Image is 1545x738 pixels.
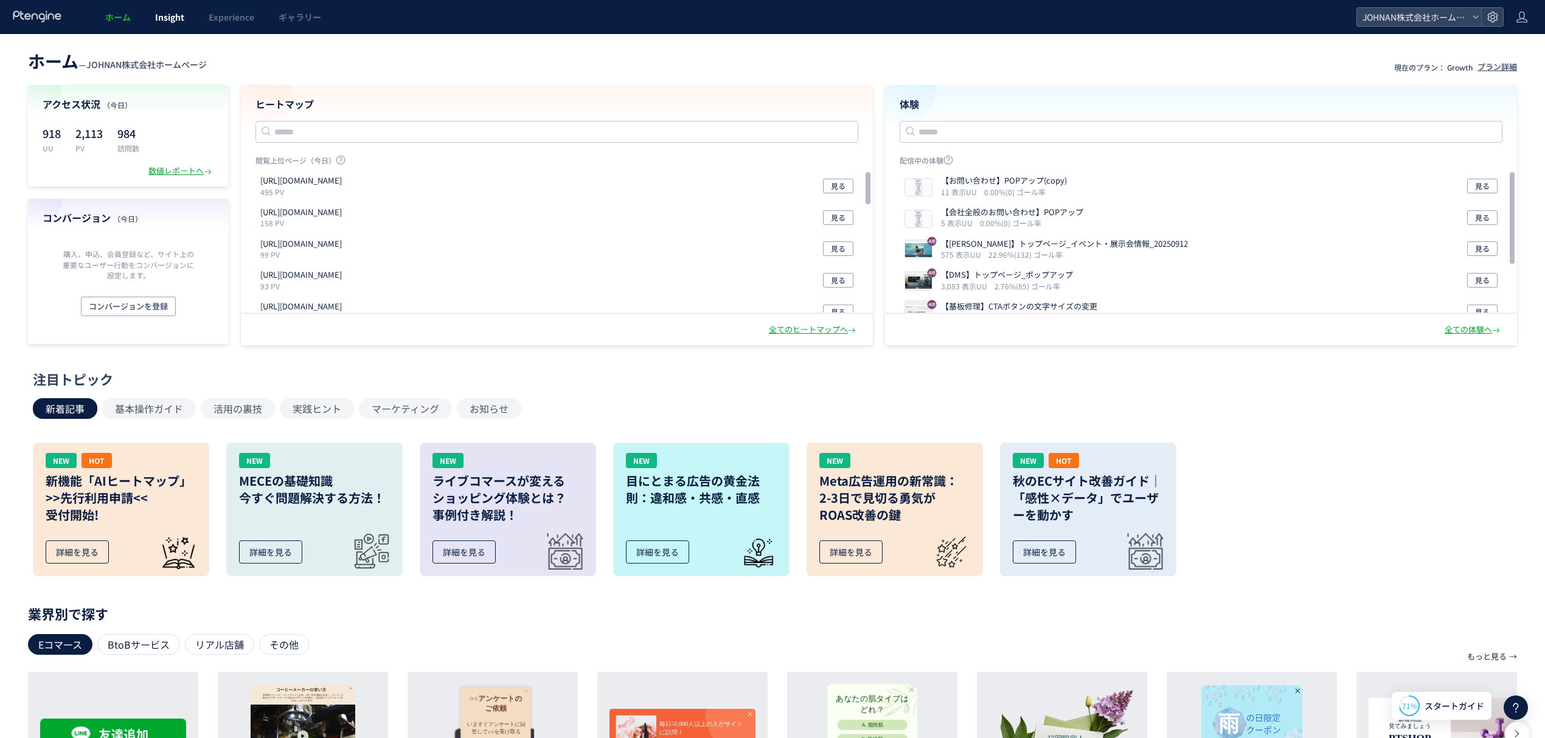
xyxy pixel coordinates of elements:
[941,269,1073,281] p: 【DMS】トップページ_ポップアップ
[900,155,1502,170] p: 配信中の体験
[905,241,932,258] img: b6d68dc8249b2265a6763f782b49a8ff1758285169848.jpeg
[1467,179,1498,193] button: 見る
[1359,8,1467,26] span: JOHNAN株式会社ホームページ
[185,634,254,655] div: リアル店舗
[1467,210,1498,225] button: 見る
[82,453,112,468] div: HOT
[86,58,207,71] span: JOHNAN株式会社ホームページ
[626,472,777,506] h3: 目にとまる広告の黄金法則：違和感・共感・直感
[260,249,347,260] p: 99 PV
[255,97,858,111] h4: ヒートマップ
[148,165,214,177] div: 数値レポートへ
[432,540,496,564] div: 詳細を見る
[43,123,61,143] p: 918
[201,398,275,419] button: 活用の裏技
[239,472,390,506] h3: MECEの基礎知識 今すぐ問題解決する方法！
[28,610,1517,617] p: 業界別で探す
[457,398,521,419] button: お知らせ
[626,453,657,468] div: NEW
[60,249,197,280] p: 購入、申込、会員登録など、サイト上の重要なユーザー行動をコンバージョンに設定します。
[831,210,845,225] span: 見る
[260,269,342,281] p: https://www.johnan.com/company
[75,123,103,143] p: 2,113
[1475,273,1490,288] span: 見る
[43,143,61,153] p: UU
[226,443,403,576] a: NEWMECEの基礎知識今すぐ問題解決する方法！詳細を見る
[1013,453,1044,468] div: NEW
[103,100,132,110] span: （今日）
[33,398,97,419] button: 新着記事
[980,218,1041,228] i: 0.00%(0) ゴール率
[359,398,452,419] button: マーケティング
[260,187,347,197] p: 495 PV
[1049,453,1079,468] div: HOT
[260,301,342,312] p: https://www.johnan.com/product
[626,540,689,564] div: 詳細を見る
[117,123,139,143] p: 984
[1425,700,1484,712] span: スタートガイド
[260,218,347,228] p: 158 PV
[1013,540,1076,564] div: 詳細を見る
[995,281,1060,291] i: 2.76%(85) ゴール率
[43,97,214,111] h4: アクセス状況
[941,301,1097,312] p: 【基板修理】CTAボタンの文字サイズの変更
[905,210,932,227] img: 700f843fd1f8db327bbd15b1d02600fe1758872075679.png
[279,11,321,23] span: ギャラリー
[432,472,583,523] h3: ライブコマースが変える ショッピング体験とは？ 事例付き解説！
[831,241,845,256] span: 見る
[900,97,1502,111] h4: 体験
[1402,700,1417,711] span: 71%
[905,273,932,290] img: 7227068a573025f5050e468a93ae25c41758189291119.jpeg
[941,238,1188,250] p: 【JOHNAN】トップページ_イベント・展示会情報_20250912
[823,241,853,256] button: 見る
[1475,305,1490,319] span: 見る
[941,218,977,228] i: 5 表示UU
[941,187,982,197] i: 11 表示UU
[1394,62,1473,72] p: 現在のプラン： Growth
[941,249,986,260] i: 575 表示UU
[941,207,1083,218] p: 【会社全般のお問い合わせ】POPアップ
[102,398,196,419] button: 基本操作ガイド
[89,297,168,316] span: コンバージョンを登録
[239,540,302,564] div: 詳細を見る
[280,398,354,419] button: 実践ヒント
[988,249,1063,260] i: 22.96%(132) ゴール率
[941,175,1067,187] p: 【お問い合わせ】POPアップ(copy)
[1509,646,1517,667] p: →
[46,540,109,564] div: 詳細を見る
[819,540,883,564] div: 詳細を見る
[239,453,270,468] div: NEW
[823,273,853,288] button: 見る
[260,312,347,323] p: 63 PV
[28,49,78,73] span: ホーム
[1475,179,1490,193] span: 見る
[819,472,970,523] h3: Meta広告運用の新常識： 2-3日で見切る勇気が ROAS改善の鍵
[46,453,77,468] div: NEW
[1467,305,1498,319] button: 見る
[1475,241,1490,256] span: 見る
[905,305,932,322] img: abb7aa453868e6e4a92f199642a35ad71758016213131.jpeg
[995,312,1064,323] i: 2.15%(113) ゴール率
[260,207,342,218] p: https://www.johnan.com
[819,453,850,468] div: NEW
[46,472,196,523] h3: 新機能「AIヒートマップ」 >>先行利用申請<< 受付開始!
[905,179,932,196] img: fbf13d5cb3b22c64fdeb4947a81d19b61758872900512.png
[28,49,207,73] div: —
[1467,241,1498,256] button: 見る
[1467,646,1507,667] p: もっと見る
[432,453,463,468] div: NEW
[260,281,347,291] p: 93 PV
[1467,273,1498,288] button: 見る
[941,281,992,291] i: 3,083 表示UU
[113,213,142,224] span: （今日）
[831,273,845,288] span: 見る
[823,305,853,319] button: 見る
[769,324,858,336] div: 全てのヒートマップへ
[831,305,845,319] span: 見る
[33,443,209,576] a: NEWHOT新機能「AIヒートマップ」>>先行利用申請<<受付開始!詳細を見る
[1477,61,1517,73] div: プラン詳細
[97,634,180,655] div: BtoBサービス
[613,443,790,576] a: NEW目にとまる広告の黄金法則：違和感・共感・直感詳細を見る
[155,11,184,23] span: Insight
[420,443,596,576] a: NEWライブコマースが変えるショッピング体験とは？事例付き解説！詳細を見る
